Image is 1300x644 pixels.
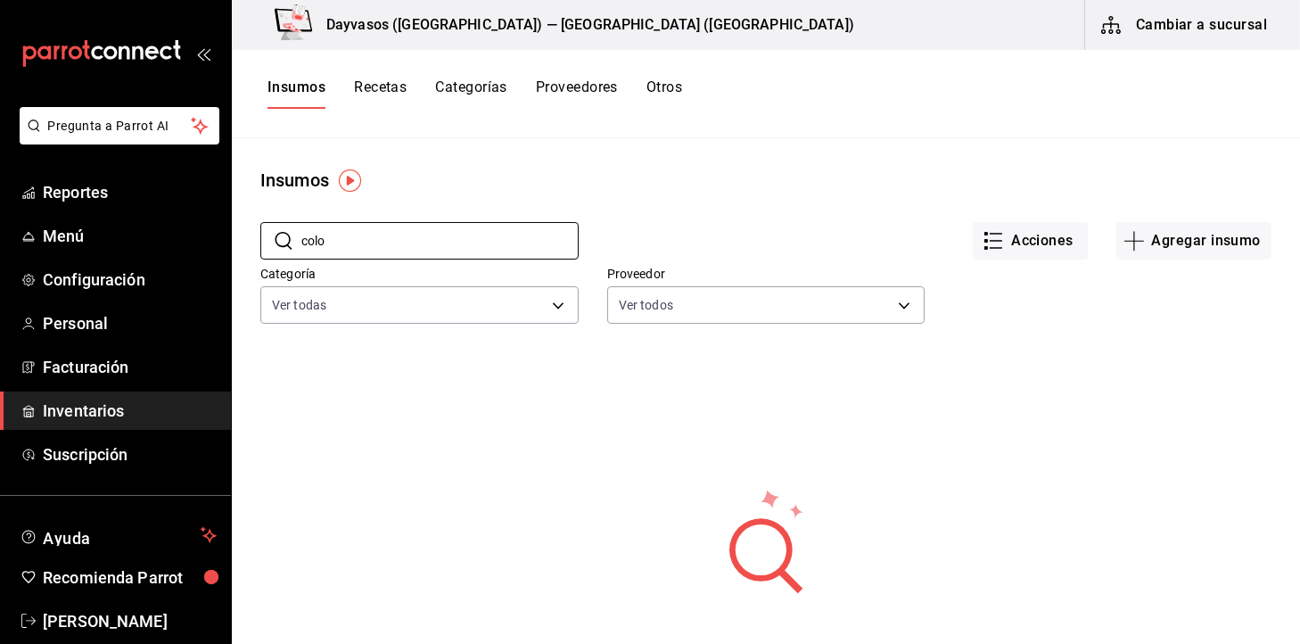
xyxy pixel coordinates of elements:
[272,296,326,314] span: Ver todas
[43,524,193,546] span: Ayuda
[339,169,361,192] img: Tooltip marker
[20,107,219,144] button: Pregunta a Parrot AI
[260,268,579,281] label: Categoría
[43,355,217,379] span: Facturación
[607,268,926,281] label: Proveedor
[354,78,407,109] button: Recetas
[301,223,579,259] input: Buscar ID o nombre de insumo
[1116,222,1271,260] button: Agregar insumo
[619,296,673,314] span: Ver todos
[43,566,217,590] span: Recomienda Parrot
[43,224,217,248] span: Menú
[48,117,192,136] span: Pregunta a Parrot AI
[43,442,217,466] span: Suscripción
[43,399,217,423] span: Inventarios
[196,46,210,61] button: open_drawer_menu
[536,78,618,109] button: Proveedores
[973,222,1088,260] button: Acciones
[267,78,325,109] button: Insumos
[43,180,217,204] span: Reportes
[312,14,854,36] h3: Dayvasos ([GEOGRAPHIC_DATA]) — [GEOGRAPHIC_DATA] ([GEOGRAPHIC_DATA])
[12,129,219,148] a: Pregunta a Parrot AI
[260,167,329,194] div: Insumos
[267,78,682,109] div: navigation tabs
[43,609,217,633] span: [PERSON_NAME]
[646,78,682,109] button: Otros
[43,268,217,292] span: Configuración
[43,311,217,335] span: Personal
[435,78,507,109] button: Categorías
